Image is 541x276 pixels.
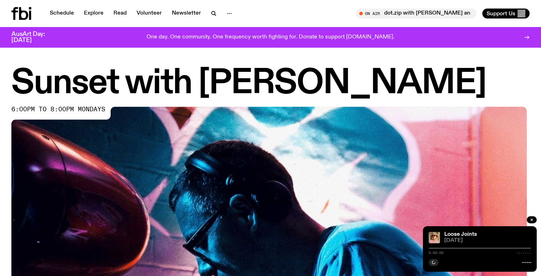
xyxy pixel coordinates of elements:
[46,9,78,18] a: Schedule
[132,9,166,18] a: Volunteer
[487,10,515,17] span: Support Us
[11,68,530,100] h1: Sunset with [PERSON_NAME]
[429,251,444,255] span: 0:00:00
[482,9,530,18] button: Support Us
[356,9,477,18] button: On Airdot.zip with [PERSON_NAME] and Crescendoll
[80,9,108,18] a: Explore
[444,238,531,243] span: [DATE]
[109,9,131,18] a: Read
[11,107,105,112] span: 6:00pm to 8:00pm mondays
[516,251,531,255] span: -:--:--
[429,232,440,243] img: Tyson stands in front of a paperbark tree wearing orange sunglasses, a suede bucket hat and a pin...
[444,232,477,237] a: Loose Joints
[11,31,57,43] h3: AusArt Day: [DATE]
[147,34,394,41] p: One day. One community. One frequency worth fighting for. Donate to support [DOMAIN_NAME].
[168,9,205,18] a: Newsletter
